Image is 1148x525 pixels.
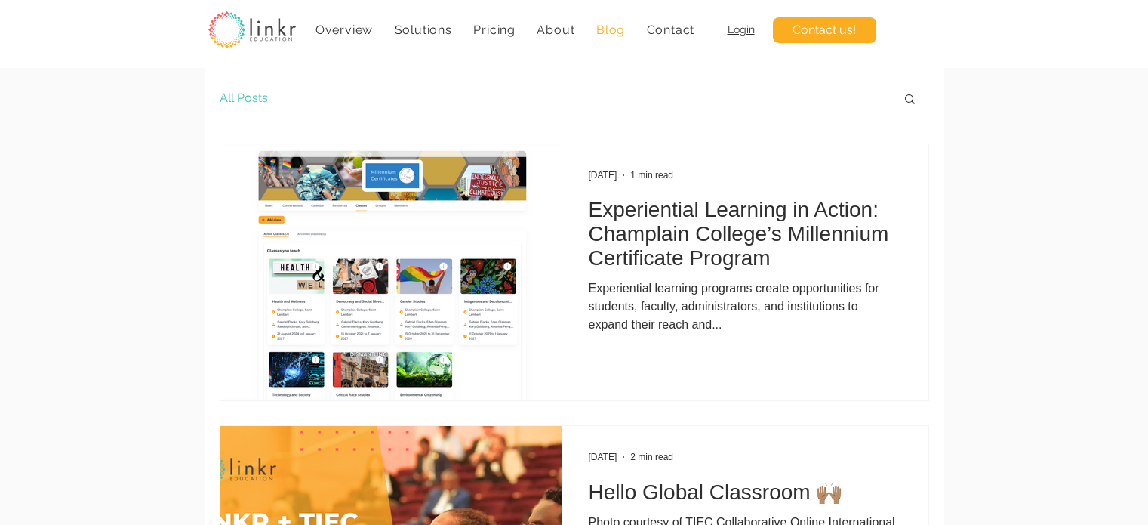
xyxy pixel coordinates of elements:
[589,480,901,505] h2: Hello Global Classroom 🙌🏽
[589,170,617,181] span: 1 day ago
[220,144,562,401] img: Experiential Learning in Action: Champlain College’s Millennium Certificate Program
[308,15,703,45] nav: Site
[529,15,583,45] div: About
[589,197,901,279] a: Experiential Learning in Action: Champlain College’s Millennium Certificate Program
[395,23,452,37] span: Solutions
[589,279,901,334] div: Experiential learning programs create opportunities for students, faculty, administrators, and in...
[589,452,617,462] span: Aug 21
[386,15,460,45] div: Solutions
[466,15,523,45] a: Pricing
[630,170,673,181] span: 1 min read
[589,479,901,514] a: Hello Global Classroom 🙌🏽
[315,23,373,37] span: Overview
[596,23,625,37] span: Blog
[308,15,381,45] a: Overview
[473,23,516,37] span: Pricing
[537,23,574,37] span: About
[589,198,901,270] h2: Experiential Learning in Action: Champlain College’s Millennium Certificate Program
[647,23,695,37] span: Contact
[903,92,917,108] div: Search
[639,15,702,45] a: Contact
[217,68,888,128] nav: Blog
[630,452,673,462] span: 2 min read
[589,15,633,45] a: Blog
[208,11,296,48] img: linkr_logo_transparentbg.png
[220,90,268,107] a: All Posts
[728,23,755,36] a: Login
[773,17,876,43] a: Contact us!
[793,22,856,39] span: Contact us!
